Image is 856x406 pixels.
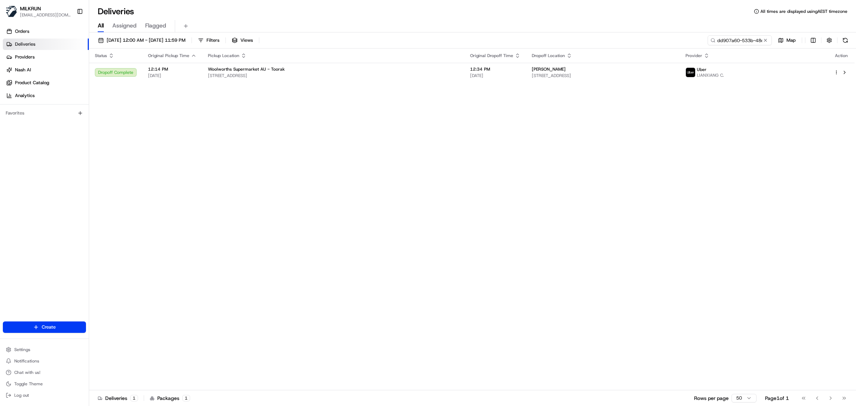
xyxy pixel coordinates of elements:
[14,347,30,352] span: Settings
[20,12,71,18] button: [EMAIL_ADDRESS][DOMAIN_NAME]
[229,35,256,45] button: Views
[150,395,190,402] div: Packages
[148,66,197,72] span: 12:14 PM
[686,53,702,59] span: Provider
[130,395,138,401] div: 1
[145,21,166,30] span: Flagged
[3,367,86,377] button: Chat with us!
[3,321,86,333] button: Create
[470,66,520,72] span: 12:34 PM
[15,92,35,99] span: Analytics
[694,395,729,402] p: Rows per page
[708,35,772,45] input: Type to search
[98,6,134,17] h1: Deliveries
[3,64,89,76] a: Nash AI
[3,356,86,366] button: Notifications
[14,370,40,375] span: Chat with us!
[6,6,17,17] img: MILKRUN
[3,107,86,119] div: Favorites
[42,324,56,330] span: Create
[697,72,724,78] span: LIANXIANG C.
[3,26,89,37] a: Orders
[207,37,219,44] span: Filters
[3,39,89,50] a: Deliveries
[195,35,223,45] button: Filters
[15,67,31,73] span: Nash AI
[182,395,190,401] div: 1
[15,28,29,35] span: Orders
[3,345,86,355] button: Settings
[14,381,43,387] span: Toggle Theme
[3,3,74,20] button: MILKRUNMILKRUN[EMAIL_ADDRESS][DOMAIN_NAME]
[686,68,695,77] img: uber-new-logo.jpeg
[3,51,89,63] a: Providers
[15,80,49,86] span: Product Catalog
[775,35,799,45] button: Map
[208,53,239,59] span: Pickup Location
[98,21,104,30] span: All
[240,37,253,44] span: Views
[14,392,29,398] span: Log out
[834,53,849,59] div: Action
[3,390,86,400] button: Log out
[3,77,89,88] a: Product Catalog
[786,37,796,44] span: Map
[3,90,89,101] a: Analytics
[840,35,850,45] button: Refresh
[15,54,35,60] span: Providers
[95,35,189,45] button: [DATE] 12:00 AM - [DATE] 11:59 PM
[20,5,41,12] button: MILKRUN
[112,21,137,30] span: Assigned
[107,37,185,44] span: [DATE] 12:00 AM - [DATE] 11:59 PM
[697,67,707,72] span: Uber
[470,53,513,59] span: Original Dropoff Time
[95,53,107,59] span: Status
[3,379,86,389] button: Toggle Theme
[14,358,39,364] span: Notifications
[532,66,566,72] span: [PERSON_NAME]
[532,53,565,59] span: Dropoff Location
[148,73,197,78] span: [DATE]
[208,73,459,78] span: [STREET_ADDRESS]
[148,53,189,59] span: Original Pickup Time
[98,395,138,402] div: Deliveries
[15,41,35,47] span: Deliveries
[532,73,674,78] span: [STREET_ADDRESS]
[208,66,285,72] span: Woolworths Supermarket AU - Toorak
[470,73,520,78] span: [DATE]
[765,395,789,402] div: Page 1 of 1
[760,9,847,14] span: All times are displayed using AEST timezone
